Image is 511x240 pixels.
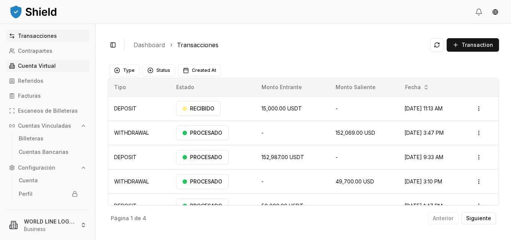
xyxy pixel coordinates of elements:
button: Configuración [6,162,89,174]
div: RECIBIDO [176,101,221,116]
button: Fecha [402,81,432,93]
button: Created At [178,64,221,76]
p: 4 [143,216,146,221]
span: - [336,203,338,209]
p: Referidos [18,78,43,83]
span: Created At [192,67,216,73]
a: Referidos [6,75,89,87]
p: Escaneos de Billeteras [18,108,78,113]
a: Cuenta Virtual [6,60,89,72]
span: - [261,130,264,136]
p: Billeteras [19,136,43,141]
td: WITHDRAWAL [108,121,170,145]
span: [DATE] 11:13 AM [404,105,443,112]
div: PROCESADO [176,125,229,140]
span: 152,069.00 USD [336,130,375,136]
nav: breadcrumb [134,40,424,49]
button: Status [143,64,175,76]
span: [DATE] 3:47 PM [404,130,444,136]
a: Perfil [16,188,81,200]
div: PROCESADO [176,150,229,165]
span: - [336,105,338,112]
p: Transacciones [18,33,57,39]
td: DEPOSIT [108,96,170,121]
p: Configuración [18,165,55,170]
p: Cuenta Virtual [18,63,56,69]
td: DEPOSIT [108,194,170,218]
a: Transacciones [6,30,89,42]
p: Contrapartes [18,48,52,54]
span: 49,700.00 USD [336,178,374,185]
span: Transaction [462,41,493,49]
p: Siguiente [466,216,491,221]
a: Contrapartes [6,45,89,57]
span: 50,000.00 USDT [261,203,303,209]
a: Cuentas Bancarias [16,146,81,158]
button: Transaction [447,38,499,52]
button: Cuentas Vinculadas [6,120,89,132]
div: PROCESADO [176,198,229,213]
span: 15,000.00 USDT [261,105,302,112]
p: Perfil [19,191,33,197]
p: Cuentas Vinculadas [18,123,71,128]
span: 152,987.00 USDT [261,154,304,160]
span: [DATE] 1:47 PM [404,203,443,209]
p: Cuenta [19,178,38,183]
div: PROCESADO [176,174,229,189]
th: Estado [170,78,255,96]
button: Siguiente [461,212,496,224]
p: Cuentas Bancarias [19,149,68,155]
p: de [134,216,141,221]
th: Tipo [108,78,170,96]
a: Dashboard [134,40,165,49]
img: ShieldPay Logo [9,4,58,19]
span: - [261,178,264,185]
td: DEPOSIT [108,145,170,169]
a: Cuenta [16,174,81,186]
span: - [336,154,338,160]
th: Monto Entrante [255,78,330,96]
p: Facturas [18,93,41,98]
p: 1 [131,216,133,221]
a: Facturas [6,90,89,102]
p: WORLD LINE LOGISTICS LLC [24,218,74,225]
p: Página [111,216,129,221]
a: Escaneos de Billeteras [6,105,89,117]
p: Business [24,225,74,233]
span: [DATE] 3:10 PM [404,178,442,185]
th: Monto Saliente [330,78,398,96]
a: Transacciones [177,40,218,49]
td: WITHDRAWAL [108,169,170,194]
button: Type [109,64,140,76]
a: Billeteras [16,133,81,145]
span: [DATE] 9:33 AM [404,154,443,160]
button: WORLD LINE LOGISTICS LLCBusiness [3,213,92,237]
